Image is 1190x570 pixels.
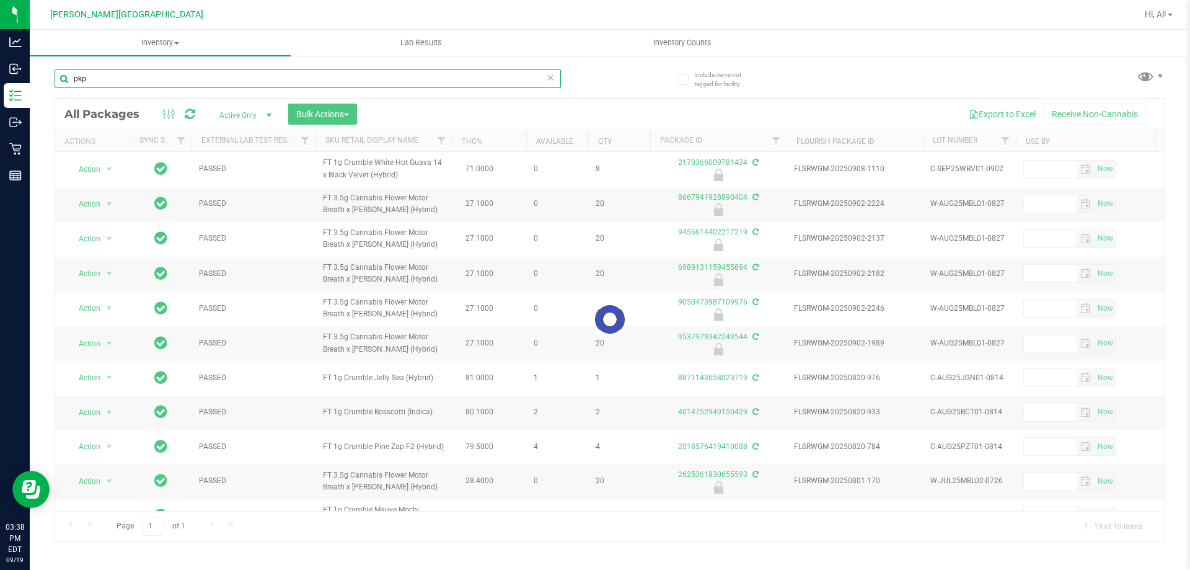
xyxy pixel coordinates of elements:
[30,30,291,56] a: Inventory
[9,63,22,75] inline-svg: Inbound
[12,471,50,508] iframe: Resource center
[1145,9,1166,19] span: Hi, Al!
[384,37,459,48] span: Lab Results
[50,9,203,20] span: [PERSON_NAME][GEOGRAPHIC_DATA]
[694,70,756,89] span: Include items not tagged for facility
[9,116,22,128] inline-svg: Outbound
[30,37,291,48] span: Inventory
[637,37,728,48] span: Inventory Counts
[6,555,24,564] p: 09/19
[552,30,813,56] a: Inventory Counts
[9,36,22,48] inline-svg: Analytics
[9,169,22,182] inline-svg: Reports
[291,30,552,56] a: Lab Results
[6,522,24,555] p: 03:38 PM EDT
[9,89,22,102] inline-svg: Inventory
[9,143,22,155] inline-svg: Retail
[55,69,561,88] input: Search Package ID, Item Name, SKU, Lot or Part Number...
[546,69,555,86] span: Clear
